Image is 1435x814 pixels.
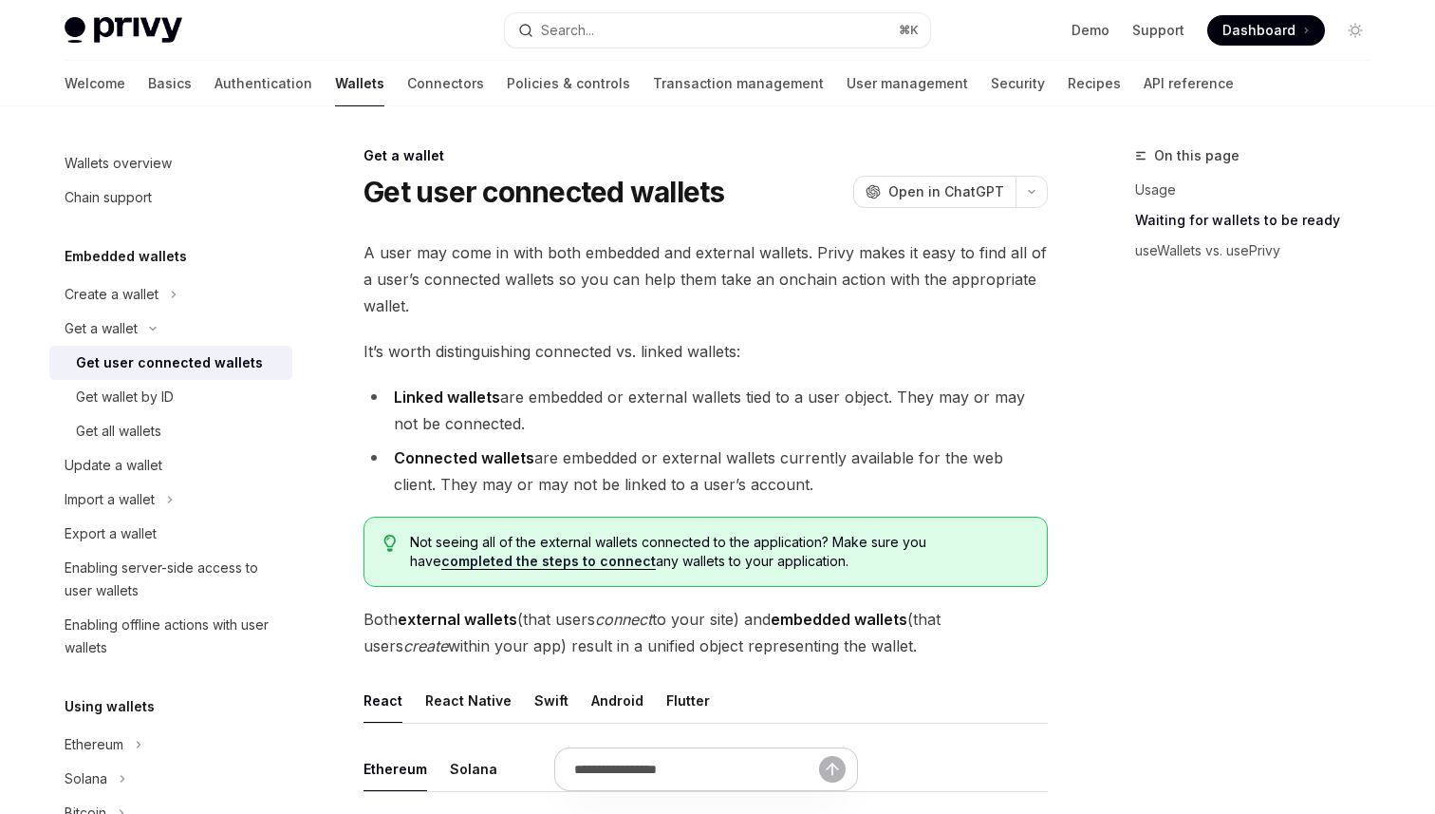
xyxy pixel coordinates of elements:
[65,733,123,756] div: Ethereum
[49,448,292,483] a: Update a wallet
[49,346,292,380] a: Get user connected wallets
[363,239,1048,319] span: A user may come in with both embedded and external wallets. Privy makes it easy to find all of a ...
[394,448,534,467] strong: Connected wallets
[534,678,568,723] button: Swift
[441,553,656,570] a: completed the steps to connect
[76,386,174,408] div: Get wallet by ID
[1135,205,1386,236] a: Waiting for wallets to be ready
[49,608,292,665] a: Enabling offline actions with user wallets
[363,384,1048,437] li: are embedded or external wallets tied to a user object. They may or may not be connected.
[1135,175,1386,205] a: Usage
[771,610,907,629] strong: embedded wallets
[65,317,138,340] div: Get a wallet
[76,420,161,443] div: Get all wallets
[847,61,968,106] a: User management
[65,454,162,477] div: Update a wallet
[666,678,710,723] button: Flutter
[383,535,397,552] svg: Tip
[363,445,1048,498] li: are embedded or external wallets currently available for the web client. They may or may not be l...
[214,61,312,106] a: Authentication
[49,517,292,551] a: Export a wallet
[49,483,292,517] button: Import a wallet
[591,678,643,723] button: Android
[819,756,846,783] button: Send message
[853,176,1016,208] button: Open in ChatGPT
[653,61,824,106] a: Transaction management
[65,61,125,106] a: Welcome
[1132,21,1184,40] a: Support
[49,277,292,312] button: Create a wallet
[49,728,292,762] button: Ethereum
[49,180,292,215] a: Chain support
[507,61,630,106] a: Policies & controls
[65,522,157,545] div: Export a wallet
[410,533,1028,571] span: Not seeing all of the external wallets connected to the application? Make sure you have any walle...
[49,414,292,448] a: Get all wallets
[65,152,172,175] div: Wallets overview
[899,23,919,38] span: ⌘ K
[65,17,182,44] img: light logo
[363,175,725,209] h1: Get user connected wallets
[49,762,292,796] button: Solana
[65,767,107,790] div: Solana
[65,614,281,659] div: Enabling offline actions with user wallets
[1068,61,1121,106] a: Recipes
[1144,61,1234,106] a: API reference
[335,61,384,106] a: Wallets
[49,312,292,346] button: Get a wallet
[1135,236,1386,266] a: useWallets vs. usePrivy
[888,182,1004,201] span: Open in ChatGPT
[148,61,192,106] a: Basics
[1340,15,1370,46] button: Toggle dark mode
[991,61,1045,106] a: Security
[76,351,263,374] div: Get user connected wallets
[363,146,1048,165] div: Get a wallet
[65,488,155,511] div: Import a wallet
[505,13,930,47] button: Search...⌘K
[1154,144,1239,167] span: On this page
[1072,21,1109,40] a: Demo
[65,283,158,306] div: Create a wallet
[65,186,152,209] div: Chain support
[394,388,500,407] strong: Linked wallets
[595,610,652,629] em: connect
[425,678,512,723] button: React Native
[65,695,155,718] h5: Using wallets
[49,551,292,608] a: Enabling server-side access to user wallets
[407,61,484,106] a: Connectors
[65,557,281,602] div: Enabling server-side access to user wallets
[49,146,292,180] a: Wallets overview
[403,636,448,655] em: create
[49,380,292,414] a: Get wallet by ID
[541,19,594,42] div: Search...
[65,245,187,268] h5: Embedded wallets
[398,610,517,629] strong: external wallets
[363,606,1048,659] span: Both (that users to your site) and (that users within your app) result in a unified object repres...
[363,678,402,723] button: React
[574,748,819,790] input: Ask a question...
[363,338,1048,365] span: It’s worth distinguishing connected vs. linked wallets:
[1207,15,1325,46] a: Dashboard
[1222,21,1295,40] span: Dashboard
